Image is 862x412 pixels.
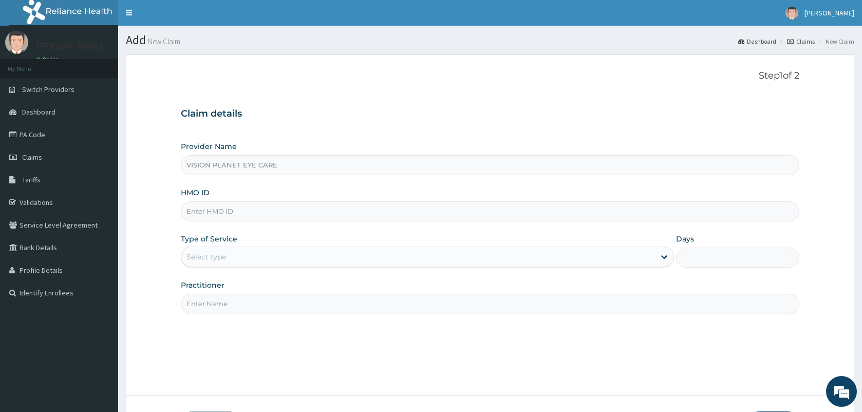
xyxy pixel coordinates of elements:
[22,175,41,184] span: Tariffs
[181,294,799,314] input: Enter Name
[22,107,55,117] span: Dashboard
[181,280,224,290] label: Practitioner
[676,234,694,244] label: Days
[738,37,776,46] a: Dashboard
[146,38,180,45] small: New Claim
[186,252,226,262] div: Select type
[816,37,854,46] li: New Claim
[181,201,799,221] input: Enter HMO ID
[36,42,103,51] p: [PERSON_NAME]
[22,153,42,162] span: Claims
[126,33,854,47] h1: Add
[22,85,74,94] span: Switch Providers
[5,31,28,54] img: User Image
[181,188,210,198] label: HMO ID
[36,56,61,63] a: Online
[181,141,237,152] label: Provider Name
[181,108,799,120] h3: Claim details
[785,7,798,20] img: User Image
[181,70,799,82] p: Step 1 of 2
[804,8,854,17] span: [PERSON_NAME]
[181,234,237,244] label: Type of Service
[787,37,815,46] a: Claims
